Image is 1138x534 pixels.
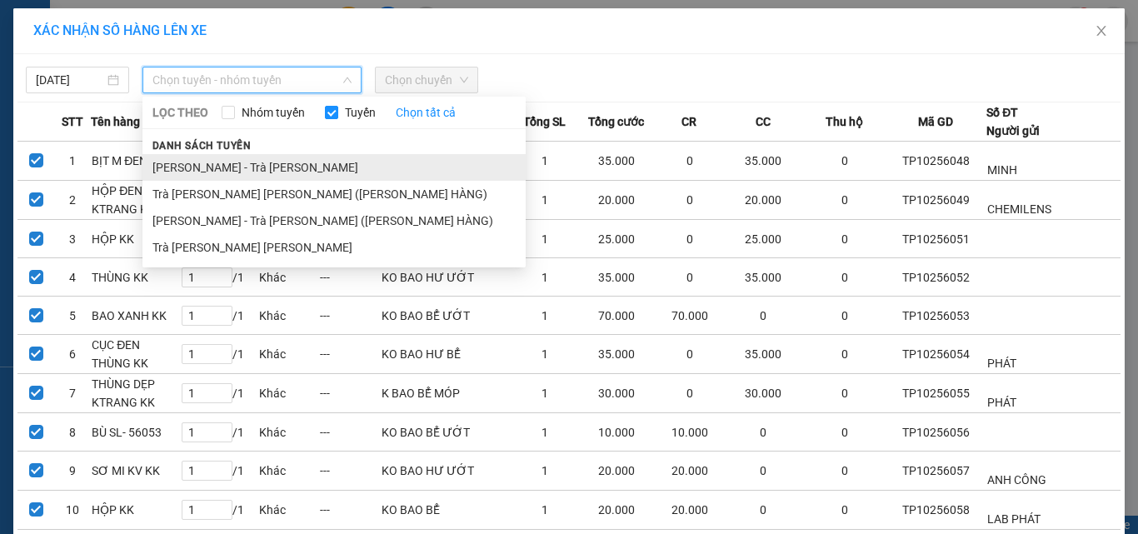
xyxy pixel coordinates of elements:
[656,142,723,181] td: 0
[987,512,1041,526] span: LAB PHÁT
[7,32,243,80] p: GỬI:
[723,335,804,374] td: 35.000
[7,32,155,80] span: VP [PERSON_NAME] ([GEOGRAPHIC_DATA]) -
[54,413,91,452] td: 8
[43,124,113,140] span: KO BAO BỂ,
[89,106,165,122] span: thanh truyền
[987,396,1016,409] span: PHÁT
[181,452,258,491] td: / 1
[656,374,723,413] td: 0
[576,258,656,297] td: 35.000
[142,207,526,234] li: [PERSON_NAME] - Trà [PERSON_NAME] ([PERSON_NAME] HÀNG)
[723,181,804,220] td: 20.000
[723,258,804,297] td: 35.000
[54,297,91,335] td: 5
[91,452,181,491] td: SƠ MI KV KK
[258,297,320,335] td: Khác
[588,112,644,131] span: Tổng cước
[885,297,986,335] td: TP10256053
[885,220,986,258] td: TP10256051
[91,258,181,297] td: THÙNG KK
[258,413,320,452] td: Khác
[514,335,576,374] td: 1
[381,413,515,452] td: KO BAO BỂ ƯỚT
[885,374,986,413] td: TP10256055
[381,491,515,530] td: KO BAO BỂ
[656,335,723,374] td: 0
[7,124,113,140] span: GIAO:
[319,413,381,452] td: ---
[258,258,320,297] td: Khác
[396,103,456,122] a: Chọn tất cả
[381,335,515,374] td: KO BAO HƯ BỂ
[576,374,656,413] td: 30.000
[54,142,91,181] td: 1
[142,138,262,153] span: Danh sách tuyến
[91,413,181,452] td: BÙ SL- 56053
[723,220,804,258] td: 25.000
[385,67,468,92] span: Chọn chuyến
[54,258,91,297] td: 4
[804,374,885,413] td: 0
[656,181,723,220] td: 0
[381,297,515,335] td: KO BAO BỂ ƯỚT
[656,297,723,335] td: 70.000
[576,335,656,374] td: 35.000
[319,335,381,374] td: ---
[656,452,723,491] td: 20.000
[7,106,165,122] span: 0942776353 -
[258,491,320,530] td: Khác
[885,335,986,374] td: TP10256054
[91,374,181,413] td: THÙNG DẸP KTRANG KK
[91,181,181,220] td: HỘP ĐEN KTRANG KK
[319,258,381,297] td: ---
[7,64,107,80] span: [PERSON_NAME]
[576,181,656,220] td: 20.000
[723,297,804,335] td: 0
[235,103,312,122] span: Nhóm tuyến
[181,491,258,530] td: / 1
[91,335,181,374] td: CỤC ĐEN THÙNG KK
[514,452,576,491] td: 1
[142,154,526,181] li: [PERSON_NAME] - Trà [PERSON_NAME]
[91,142,181,181] td: BỊT M ĐEN KK
[681,112,696,131] span: CR
[804,220,885,258] td: 0
[918,112,953,131] span: Mã GD
[342,75,352,85] span: down
[338,103,382,122] span: Tuyến
[514,220,576,258] td: 1
[576,491,656,530] td: 20.000
[804,258,885,297] td: 0
[656,258,723,297] td: 0
[514,297,576,335] td: 1
[723,413,804,452] td: 0
[723,491,804,530] td: 0
[54,335,91,374] td: 6
[381,258,515,297] td: KO BAO HƯ ƯỚT
[804,335,885,374] td: 0
[576,413,656,452] td: 10.000
[514,413,576,452] td: 1
[804,142,885,181] td: 0
[181,413,258,452] td: / 1
[987,357,1016,370] span: PHÁT
[36,71,104,89] input: 14/10/2025
[885,413,986,452] td: TP10256056
[1095,24,1108,37] span: close
[656,220,723,258] td: 0
[54,374,91,413] td: 7
[1078,8,1125,55] button: Close
[523,112,566,131] span: Tổng SL
[381,374,515,413] td: K BAO BỂ MÓP
[723,452,804,491] td: 0
[576,220,656,258] td: 25.000
[514,142,576,181] td: 1
[804,181,885,220] td: 0
[258,335,320,374] td: Khác
[804,413,885,452] td: 0
[47,87,162,103] span: VP Trà Vinh (Hàng)
[91,220,181,258] td: HỘP KK
[91,112,140,131] span: Tên hàng
[885,258,986,297] td: TP10256052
